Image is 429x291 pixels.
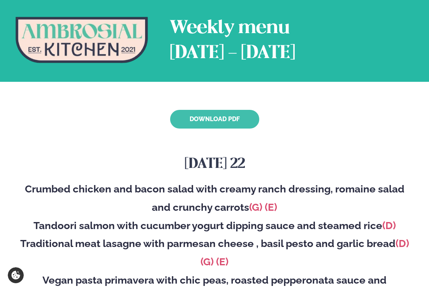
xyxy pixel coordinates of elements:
[16,235,413,271] div: Traditional meat lasagne with parmesan cheese , basil pesto and garlic bread
[170,110,259,129] a: Download PDF
[8,267,24,283] a: Cookie settings
[16,155,413,174] h3: [DATE] 22
[16,180,413,217] div: Crumbed chicken and bacon salad with creamy ranch dressing, romaine salad and crunchy carrots
[16,217,413,235] div: Tandoori salmon with cucumber yogurt dipping sauce and steamed rice
[170,16,295,41] div: Weekly menu
[16,17,148,63] img: Logo
[170,41,295,66] div: [DATE] - [DATE]
[382,220,396,231] span: (D)
[249,201,277,213] span: (G) (E)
